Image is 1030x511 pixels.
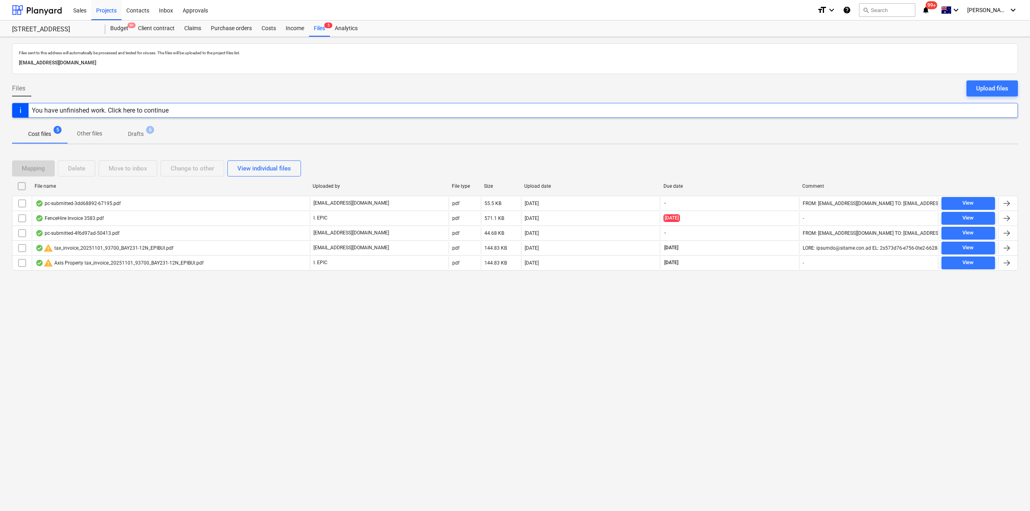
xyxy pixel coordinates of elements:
span: - [663,200,667,207]
div: pdf [452,260,459,266]
div: tax_invoice_20251101_93700_BAY231-12N_EPIBUI.pdf [35,243,173,253]
div: [DATE] [525,245,539,251]
button: View individual files [227,160,301,176]
p: Cost files [28,130,51,138]
div: pdf [452,245,459,251]
span: search [863,7,869,13]
span: 9+ [128,23,136,28]
i: keyboard_arrow_down [827,5,836,15]
p: [EMAIL_ADDRESS][DOMAIN_NAME] [313,230,389,236]
span: 5 [54,126,62,134]
div: View [962,228,974,238]
p: I. EPIC [313,259,328,266]
div: OCR finished [35,200,43,207]
div: - [803,260,804,266]
div: 144.83 KB [484,245,507,251]
div: 55.5 KB [484,201,501,206]
div: OCR finished [35,260,43,266]
iframe: Chat Widget [990,472,1030,511]
div: 571.1 KB [484,215,504,221]
div: OCR finished [35,245,43,251]
div: Files [309,21,330,37]
p: Other files [77,129,102,138]
div: View [962,243,974,252]
i: Knowledge base [843,5,851,15]
div: Upload files [976,83,1008,94]
div: Due date [663,183,796,189]
div: Upload date [524,183,657,189]
a: Claims [179,21,206,37]
div: pc-submitted-4f6d97ad-50413.pdf [35,230,119,236]
a: Analytics [330,21,363,37]
div: View [962,199,974,208]
div: pdf [452,215,459,221]
div: FenceHire Invoice 3583.pdf [35,215,104,222]
span: Files [12,84,25,93]
div: Uploaded by [313,183,445,189]
div: 44.68 KB [484,230,504,236]
div: You have unfinished work. Click here to continue [32,107,169,114]
span: - [663,230,667,236]
p: Files sent to this address will automatically be processed and tested for viruses. The files will... [19,50,1011,55]
div: Budget [105,21,133,37]
div: OCR finished [35,215,43,222]
div: OCR finished [35,230,43,236]
button: View [941,242,995,254]
i: keyboard_arrow_down [951,5,961,15]
i: notifications [922,5,930,15]
p: [EMAIL_ADDRESS][DOMAIN_NAME] [313,244,389,251]
p: [EMAIL_ADDRESS][DOMAIN_NAME] [19,59,1011,67]
button: View [941,197,995,210]
div: - [803,215,804,221]
p: I. EPIC [313,215,328,222]
i: keyboard_arrow_down [1008,5,1018,15]
p: [EMAIL_ADDRESS][DOMAIN_NAME] [313,200,389,207]
button: View [941,257,995,269]
div: 144.83 KB [484,260,507,266]
div: pdf [452,201,459,206]
i: format_size [817,5,827,15]
button: Search [859,3,915,17]
div: File type [452,183,478,189]
p: Drafts [128,130,144,138]
div: View individual files [237,163,291,174]
div: File name [35,183,306,189]
div: Axis Property tax_invoice_20251101_93700_BAY231-12N_EPIBUI.pdf [35,258,204,268]
a: Income [281,21,309,37]
a: Client contract [133,21,179,37]
a: Budget9+ [105,21,133,37]
div: [DATE] [525,260,539,266]
span: [DATE] [663,214,680,222]
a: Files5 [309,21,330,37]
div: [STREET_ADDRESS] [12,25,96,34]
span: [DATE] [663,244,679,251]
div: View [962,213,974,223]
div: Comment [802,183,935,189]
span: warning [43,258,53,268]
div: pc-submitted-3dd68892-67195.pdf [35,200,121,207]
a: Costs [257,21,281,37]
span: 6 [146,126,154,134]
span: warning [43,243,53,253]
span: [PERSON_NAME] [967,7,1007,13]
button: Upload files [966,80,1018,96]
div: Size [484,183,518,189]
div: [DATE] [525,201,539,206]
button: View [941,227,995,240]
span: 99+ [926,1,937,9]
a: Purchase orders [206,21,257,37]
div: View [962,258,974,267]
span: 5 [324,23,332,28]
div: pdf [452,230,459,236]
div: [DATE] [525,230,539,236]
div: [DATE] [525,215,539,221]
span: [DATE] [663,259,679,266]
button: View [941,212,995,225]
